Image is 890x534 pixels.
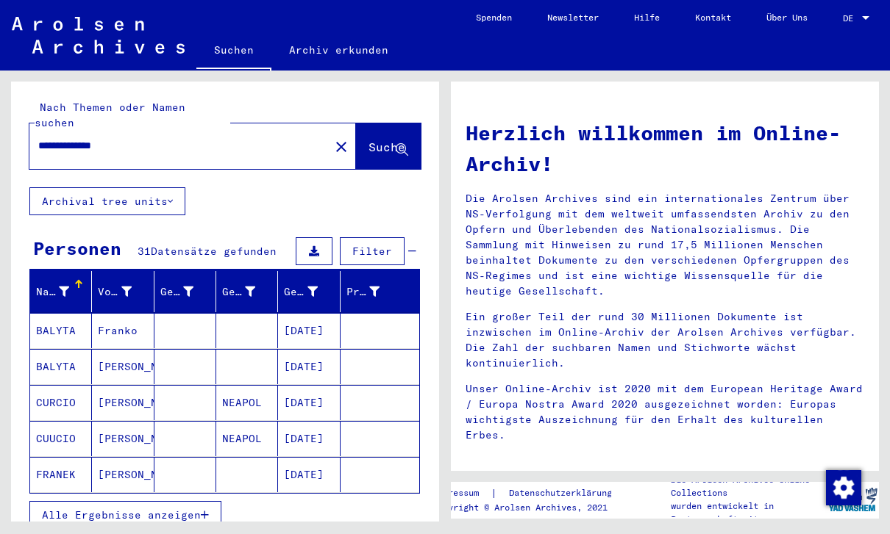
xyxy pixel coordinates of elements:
div: | [432,486,630,501]
mat-cell: [PERSON_NAME] [92,421,154,456]
h1: Herzlich willkommen im Online-Archiv! [466,118,864,179]
a: Datenschutzerklärung [497,486,630,501]
button: Archival tree units [29,187,185,215]
mat-cell: FRANEK [30,457,92,492]
span: Alle Ergebnisse anzeigen [42,508,201,522]
mat-cell: [DATE] [278,385,340,420]
p: wurden entwickelt in Partnerschaft mit [671,499,826,526]
div: Prisoner # [346,280,402,303]
span: Suche [369,140,405,154]
p: Die Arolsen Archives Online-Collections [671,473,826,499]
mat-cell: [PERSON_NAME] [92,457,154,492]
mat-label: Nach Themen oder Namen suchen [35,101,185,129]
div: Geburt‏ [222,284,255,300]
mat-header-cell: Geburt‏ [216,271,278,312]
mat-cell: [DATE] [278,421,340,456]
p: Ein großer Teil der rund 30 Millionen Dokumente ist inzwischen im Online-Archiv der Arolsen Archi... [466,309,864,371]
button: Alle Ergebnisse anzeigen [29,501,221,529]
p: Die Arolsen Archives sind ein internationales Zentrum über NS-Verfolgung mit dem weltweit umfasse... [466,191,864,299]
mat-cell: BALYTA [30,349,92,384]
img: Arolsen_neg.svg [12,17,185,54]
div: Nachname [36,284,69,300]
img: Zustimmung ändern [826,470,861,505]
span: Datensätze gefunden [151,245,277,258]
button: Suche [356,123,421,169]
mat-cell: NEAPOL [216,421,278,456]
button: Clear [327,131,356,161]
div: Prisoner # [346,284,380,300]
p: Unser Online-Archiv ist 2020 mit dem European Heritage Award / Europa Nostra Award 2020 ausgezeic... [466,381,864,443]
button: Filter [340,237,405,265]
a: Archiv erkunden [271,32,406,68]
a: Impressum [432,486,491,501]
mat-header-cell: Geburtsname [154,271,216,312]
mat-cell: [DATE] [278,457,340,492]
mat-header-cell: Nachname [30,271,92,312]
mat-cell: [DATE] [278,313,340,348]
span: Filter [352,245,392,258]
span: DE [843,13,859,24]
mat-cell: NEAPOL [216,385,278,420]
mat-cell: BALYTA [30,313,92,348]
mat-cell: [DATE] [278,349,340,384]
a: Suchen [196,32,271,71]
span: 31 [138,245,151,258]
mat-cell: [PERSON_NAME] [92,349,154,384]
mat-cell: [PERSON_NAME] [92,385,154,420]
div: Vorname [98,284,131,300]
div: Geburt‏ [222,280,277,303]
div: Geburtsdatum [284,280,339,303]
div: Personen [33,235,121,261]
div: Nachname [36,280,91,303]
div: Geburtsname [160,280,216,303]
mat-header-cell: Prisoner # [341,271,419,312]
mat-header-cell: Vorname [92,271,154,312]
mat-icon: close [332,138,350,156]
div: Vorname [98,280,153,303]
div: Geburtsname [160,284,193,300]
mat-cell: CUUCIO [30,421,92,456]
div: Geburtsdatum [284,284,317,300]
mat-cell: CURCIO [30,385,92,420]
mat-header-cell: Geburtsdatum [278,271,340,312]
mat-cell: Franko [92,313,154,348]
p: Copyright © Arolsen Archives, 2021 [432,501,630,514]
